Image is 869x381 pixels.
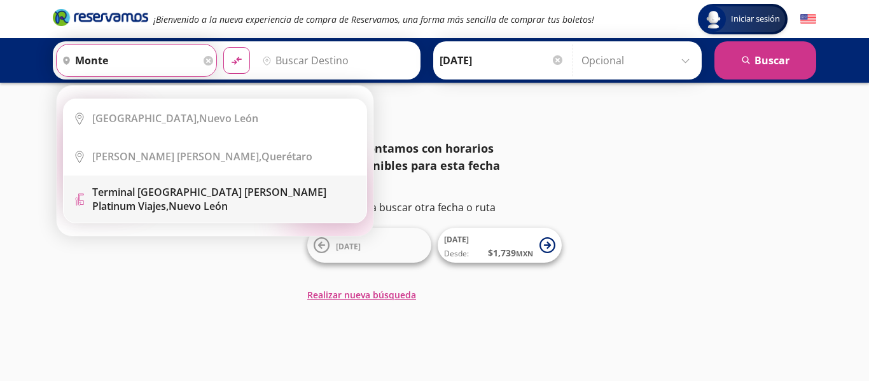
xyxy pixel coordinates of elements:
b: [GEOGRAPHIC_DATA], [92,111,199,125]
small: MXN [516,249,533,258]
button: Realizar nueva búsqueda [307,288,416,301]
button: Buscar [714,41,816,80]
div: Querétaro [92,149,312,163]
span: [DATE] [336,241,361,252]
span: $ 1,739 [488,246,533,260]
div: Nuevo León [92,185,357,213]
em: ¡Bienvenido a la nueva experiencia de compra de Reservamos, una forma más sencilla de comprar tus... [153,13,594,25]
div: No contamos con horarios disponibles para esta fecha [342,140,562,174]
span: Iniciar sesión [726,13,785,25]
a: Brand Logo [53,8,148,31]
input: Elegir Fecha [440,45,564,76]
span: [DATE] [444,234,469,245]
input: Opcional [581,45,695,76]
button: [DATE] [307,228,431,263]
div: Nuevo León [92,111,258,125]
b: [PERSON_NAME] [PERSON_NAME], [92,149,261,163]
p: Te invitamos a buscar otra fecha o ruta [307,200,562,215]
b: Terminal [GEOGRAPHIC_DATA] [PERSON_NAME] Platinum Viajes, [92,185,326,213]
input: Buscar Destino [257,45,414,76]
button: English [800,11,816,27]
span: Desde: [444,248,469,260]
button: [DATE]Desde:$1,739MXN [438,228,562,263]
i: Brand Logo [53,8,148,27]
input: Buscar Origen [57,45,200,76]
